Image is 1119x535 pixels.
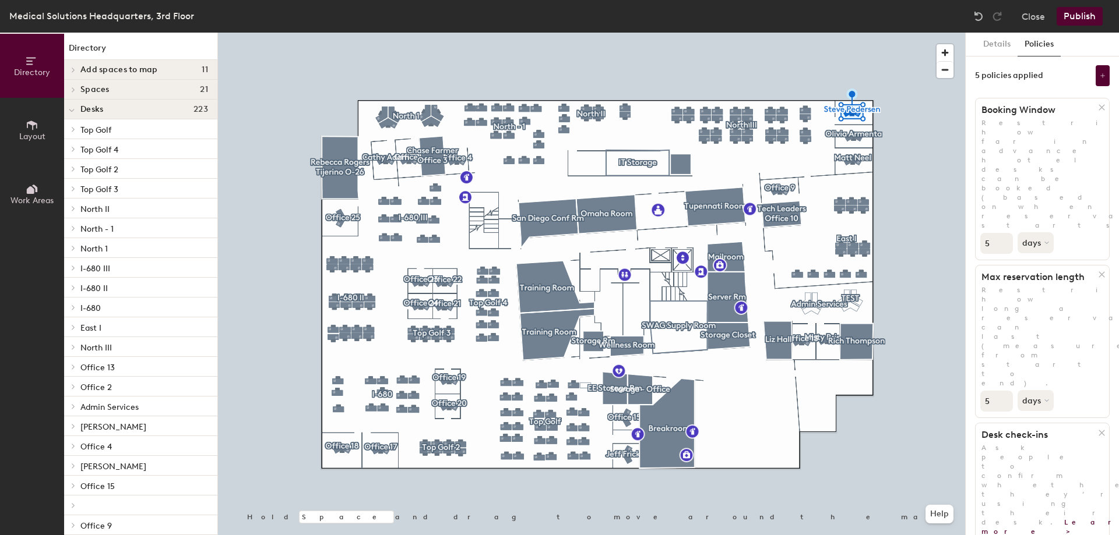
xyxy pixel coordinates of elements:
[80,284,108,293] span: I-680 II
[80,105,103,114] span: Desks
[80,65,158,75] span: Add spaces to map
[80,363,115,373] span: Office 13
[976,429,1099,441] h1: Desk check-ins
[80,204,110,214] span: North II
[202,65,208,75] span: 11
[1018,33,1061,56] button: Policies
[200,85,208,94] span: 21
[80,323,101,333] span: East I
[9,9,194,23] div: Medical Solutions Headquarters, 3rd Floor
[1057,7,1103,26] button: Publish
[80,481,115,491] span: Office 15
[80,264,110,274] span: I-680 III
[80,382,112,392] span: Office 2
[80,125,111,135] span: Top Golf
[976,33,1018,56] button: Details
[80,85,110,94] span: Spaces
[926,505,953,523] button: Help
[976,271,1099,283] h1: Max reservation length
[10,196,54,206] span: Work Areas
[80,244,108,254] span: North 1
[64,42,217,60] h1: Directory
[80,422,146,432] span: [PERSON_NAME]
[973,10,984,22] img: Undo
[80,303,101,313] span: I-680
[976,285,1109,388] p: Restrict how long a reservation can last (measured from start to end).
[1018,232,1054,253] button: days
[991,10,1003,22] img: Redo
[80,185,118,194] span: Top Golf 3
[80,224,114,234] span: North - 1
[80,165,118,175] span: Top Golf 2
[80,521,112,531] span: Office 9
[976,104,1099,116] h1: Booking Window
[1018,390,1054,411] button: days
[193,105,208,114] span: 223
[14,68,50,77] span: Directory
[80,462,146,472] span: [PERSON_NAME]
[80,145,118,155] span: Top Golf 4
[975,71,1043,80] div: 5 policies applied
[80,343,112,353] span: North III
[976,118,1109,230] p: Restrict how far in advance hotel desks can be booked (based on when reservation starts).
[80,402,139,412] span: Admin Services
[80,442,112,452] span: Office 4
[1022,7,1045,26] button: Close
[19,132,45,141] span: Layout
